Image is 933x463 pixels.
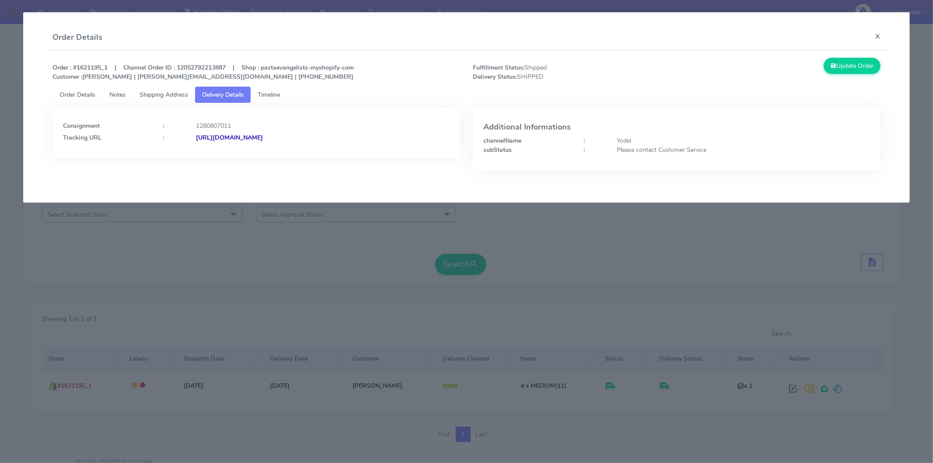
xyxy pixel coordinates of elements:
h4: Order Details [52,32,102,43]
span: Order Details [59,91,95,99]
strong: : [163,133,164,142]
strong: channelName [483,137,521,145]
div: Please contact Customer Service [610,145,877,154]
strong: Delivery Status: [473,73,517,81]
strong: : [163,122,164,130]
span: Shipping Address [140,91,188,99]
strong: Customer : [52,73,82,81]
strong: : [584,137,585,145]
span: Delivery Details [202,91,244,99]
button: Close [868,25,888,48]
strong: : [584,146,585,154]
strong: Tracking URL [63,133,101,142]
span: Notes [109,91,126,99]
strong: Consignment [63,122,100,130]
button: Update Order [824,58,881,74]
strong: Order : #1621195_1 | Channel Order ID : 12052792213887 | Shop : pastaevangelists-myshopify-com [P... [52,63,354,81]
span: Shipped SHIPPED [466,63,677,81]
strong: subStatus [483,146,512,154]
strong: [URL][DOMAIN_NAME] [196,133,263,142]
h4: Additional Informations [483,123,870,132]
div: Yodel [610,136,877,145]
strong: Fulfillment Status: [473,63,524,72]
ul: Tabs [52,87,881,103]
span: Timeline [258,91,280,99]
div: 1280807011 [189,121,456,130]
